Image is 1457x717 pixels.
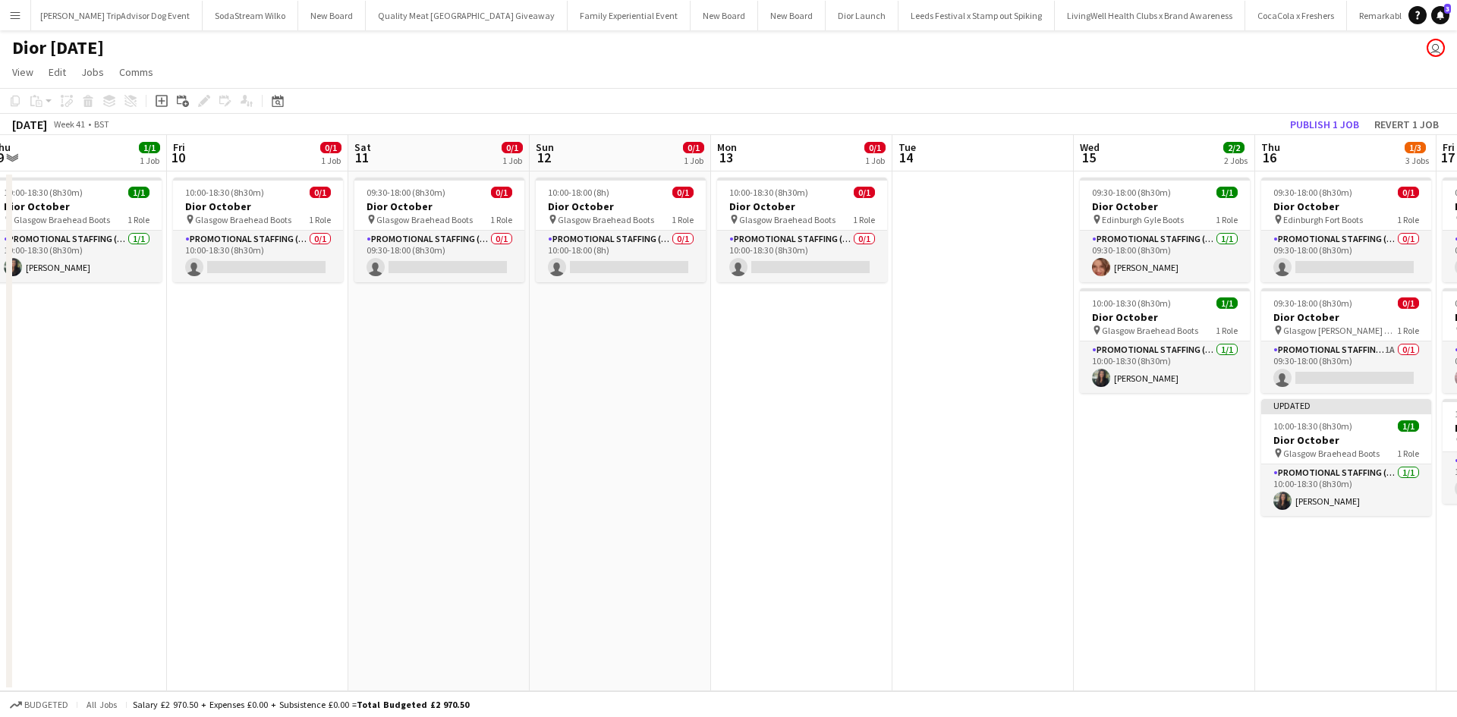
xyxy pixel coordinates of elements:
[826,1,898,30] button: Dior Launch
[298,1,366,30] button: New Board
[1284,115,1365,134] button: Publish 1 job
[49,65,66,79] span: Edit
[691,1,758,30] button: New Board
[94,118,109,130] div: BST
[1444,4,1451,14] span: 3
[898,1,1055,30] button: Leeds Festival x Stamp out Spiking
[1368,115,1445,134] button: Revert 1 job
[12,65,33,79] span: View
[113,62,159,82] a: Comms
[12,117,47,132] div: [DATE]
[1431,6,1449,24] a: 3
[119,65,153,79] span: Comms
[42,62,72,82] a: Edit
[357,699,469,710] span: Total Budgeted £2 970.50
[28,1,203,30] button: [PERSON_NAME] TripAdvisor Dog Event
[203,1,298,30] button: SodaStream Wilko
[6,62,39,82] a: View
[83,699,120,710] span: All jobs
[12,36,104,59] h1: Dior [DATE]
[1245,1,1347,30] button: CocaCola x Freshers
[1427,39,1445,57] app-user-avatar: Joanne Milne
[8,697,71,713] button: Budgeted
[758,1,826,30] button: New Board
[81,65,104,79] span: Jobs
[24,700,68,710] span: Budgeted
[568,1,691,30] button: Family Experiential Event
[75,62,110,82] a: Jobs
[366,1,568,30] button: Quality Meat [GEOGRAPHIC_DATA] Giveaway
[1055,1,1245,30] button: LivingWell Health Clubs x Brand Awareness
[133,699,469,710] div: Salary £2 970.50 + Expenses £0.00 + Subsistence £0.00 =
[50,118,88,130] span: Week 41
